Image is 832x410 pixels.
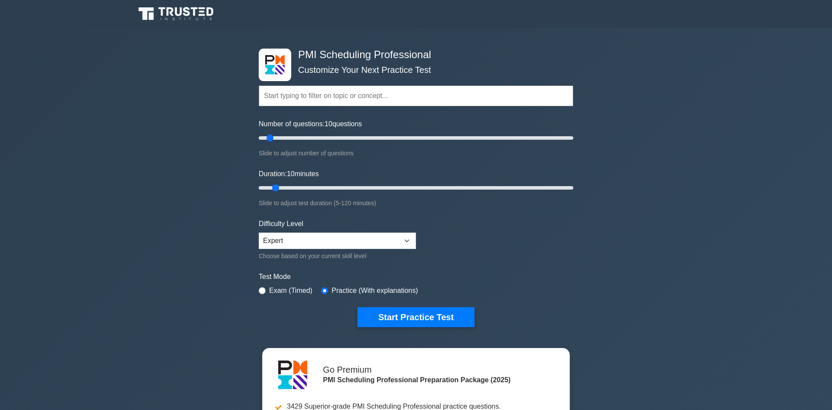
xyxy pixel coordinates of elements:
label: Difficulty Level [259,219,303,229]
label: Practice (With explanations) [331,285,418,296]
div: Choose based on your current skill level [259,251,416,261]
label: Duration: minutes [259,169,319,179]
span: 10 [325,120,332,128]
label: Test Mode [259,272,573,282]
label: Exam (Timed) [269,285,312,296]
div: Slide to adjust number of questions [259,148,573,158]
span: 10 [287,170,295,177]
input: Start typing to filter on topic or concept... [259,85,573,106]
h4: PMI Scheduling Professional [295,49,531,61]
label: Number of questions: questions [259,119,362,129]
div: Slide to adjust test duration (5-120 minutes) [259,198,573,208]
button: Start Practice Test [357,307,474,327]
